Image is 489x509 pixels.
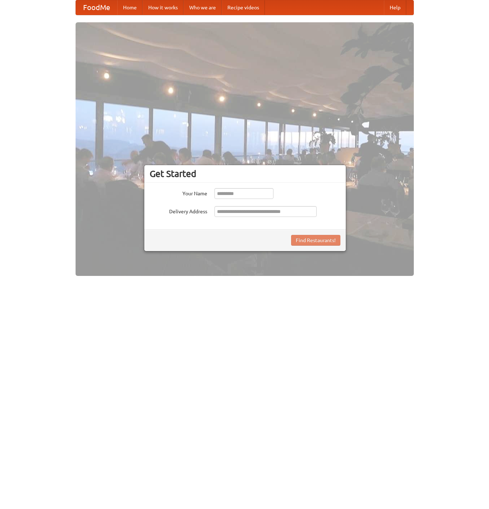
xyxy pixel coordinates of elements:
[142,0,184,15] a: How it works
[384,0,406,15] a: Help
[150,206,207,215] label: Delivery Address
[184,0,222,15] a: Who we are
[222,0,265,15] a: Recipe videos
[291,235,340,246] button: Find Restaurants!
[150,188,207,197] label: Your Name
[117,0,142,15] a: Home
[76,0,117,15] a: FoodMe
[150,168,340,179] h3: Get Started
